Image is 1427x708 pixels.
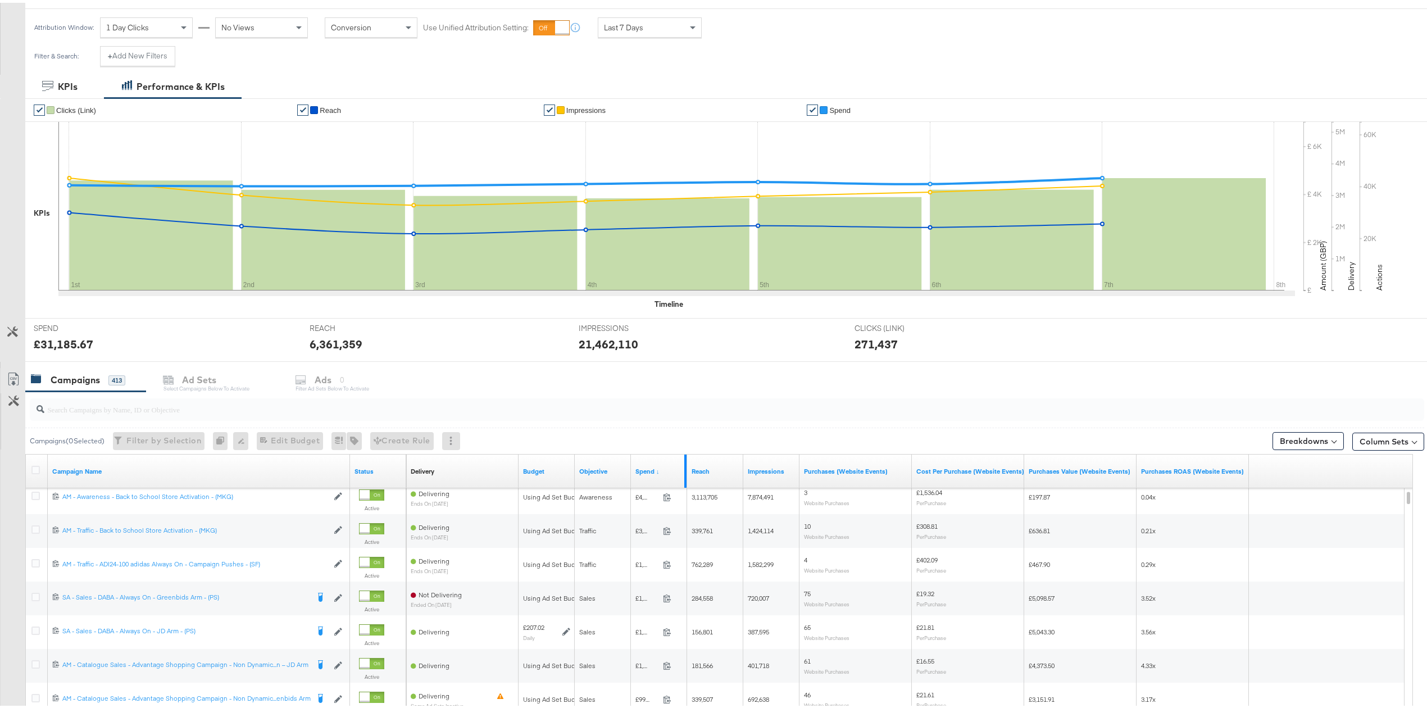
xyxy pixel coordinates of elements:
[579,557,596,566] span: Traffic
[692,490,717,498] span: 3,113,705
[419,554,449,562] span: Delivering
[748,692,769,701] span: 692,638
[62,489,328,498] div: AM - Awareness - Back to School Store Activation - (MKG)
[579,320,663,331] span: IMPRESSIONS
[359,670,384,678] label: Active
[692,692,713,701] span: 339,507
[804,519,811,528] span: 10
[804,530,849,537] sub: Website Purchases
[297,102,308,113] a: ✔
[855,333,898,350] div: 271,437
[34,21,94,29] div: Attribution Window:
[579,490,612,498] span: Awareness
[1029,591,1055,600] span: £5,098.57
[916,620,934,629] span: £21.81
[62,657,308,669] a: AM - Catalogue Sales - Advantage Shopping Campaign - Non Dynamic...n – JD Arm
[804,654,811,662] span: 61
[419,625,449,633] span: Delivering
[692,557,713,566] span: 762,289
[916,665,946,672] sub: Per Purchase
[692,524,713,532] span: 339,761
[34,205,50,216] div: KPIs
[635,464,683,473] a: The total amount spent to date.
[423,20,529,30] label: Use Unified Attribution Setting:
[579,524,596,532] span: Traffic
[692,625,713,633] span: 156,801
[419,659,449,667] span: Delivering
[44,391,1293,413] input: Search Campaigns by Name, ID or Objective
[579,333,638,350] div: 21,462,110
[692,464,739,473] a: The number of people your ad was served to.
[419,588,462,596] span: Not Delivering
[804,553,807,561] span: 4
[359,637,384,644] label: Active
[359,535,384,543] label: Active
[804,620,811,629] span: 65
[804,699,849,706] sub: Website Purchases
[1318,238,1328,288] text: Amount (GBP)
[579,625,596,633] span: Sales
[544,102,555,113] a: ✔
[635,625,658,633] span: £1,417.35
[411,464,434,473] div: Delivery
[1141,557,1156,566] span: 0.29x
[748,557,774,566] span: 1,582,299
[1273,429,1344,447] button: Breakdowns
[1141,625,1156,633] span: 3.56x
[748,659,769,667] span: 401,718
[34,333,93,350] div: £31,185.67
[355,464,402,473] a: Shows the current state of your Ad Campaign.
[411,599,462,605] sub: ended on [DATE]
[635,490,658,498] span: £4,608.11
[1352,430,1424,448] button: Column Sets
[804,464,907,473] a: The number of times a purchase was made tracked by your Custom Audience pixel on your website aft...
[748,464,795,473] a: The number of times your ad was served. On mobile apps an ad is counted as served the first time ...
[579,464,626,473] a: Your campaign's objective.
[359,502,384,509] label: Active
[62,523,328,533] a: AM - Traffic - Back to School Store Activation - (MKG)
[52,464,346,473] a: Your campaign name.
[419,520,449,529] span: Delivering
[523,620,544,629] div: £207.02
[62,557,328,566] a: AM - Traffic - ADI24-100 adidas Always On - Campaign Pushes - (SF)
[411,700,463,706] sub: Some Ad Sets Inactive
[1141,692,1156,701] span: 3.17x
[916,654,934,662] span: £16.55
[916,564,946,571] sub: Per Purchase
[523,464,570,473] a: The maximum amount you're willing to spend on your ads, on average each day or over the lifetime ...
[804,485,807,494] span: 3
[692,659,713,667] span: 181,566
[523,659,585,668] div: Using Ad Set Budget
[411,498,449,504] sub: ends on [DATE]
[523,557,585,566] div: Using Ad Set Budget
[804,665,849,672] sub: Website Purchases
[1029,692,1055,701] span: £3,151.91
[1346,259,1356,288] text: Delivery
[359,569,384,577] label: Active
[56,103,96,112] span: Clicks (Link)
[635,591,658,600] span: £1,449.09
[604,20,643,30] span: Last 7 Days
[916,519,938,528] span: £308.81
[1141,591,1156,600] span: 3.52x
[655,296,683,307] div: Timeline
[635,659,658,667] span: £1,009.47
[748,524,774,532] span: 1,424,114
[34,49,79,57] div: Filter & Search:
[748,591,769,600] span: 720,007
[411,464,434,473] a: Reflects the ability of your Ad Campaign to achieve delivery based on ad states, schedule and bud...
[331,20,371,30] span: Conversion
[804,587,811,595] span: 75
[804,632,849,638] sub: Website Purchases
[221,20,255,30] span: No Views
[579,692,596,701] span: Sales
[108,373,125,383] div: 413
[635,692,658,701] span: £994.10
[579,591,596,600] span: Sales
[829,103,851,112] span: Spend
[62,590,308,599] div: SA - Sales - DABA - Always On - Greenbids Arm - (PS)
[635,524,658,532] span: £3,088.14
[320,103,341,112] span: Reach
[411,565,449,571] sub: ends on [DATE]
[51,371,100,384] div: Campaigns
